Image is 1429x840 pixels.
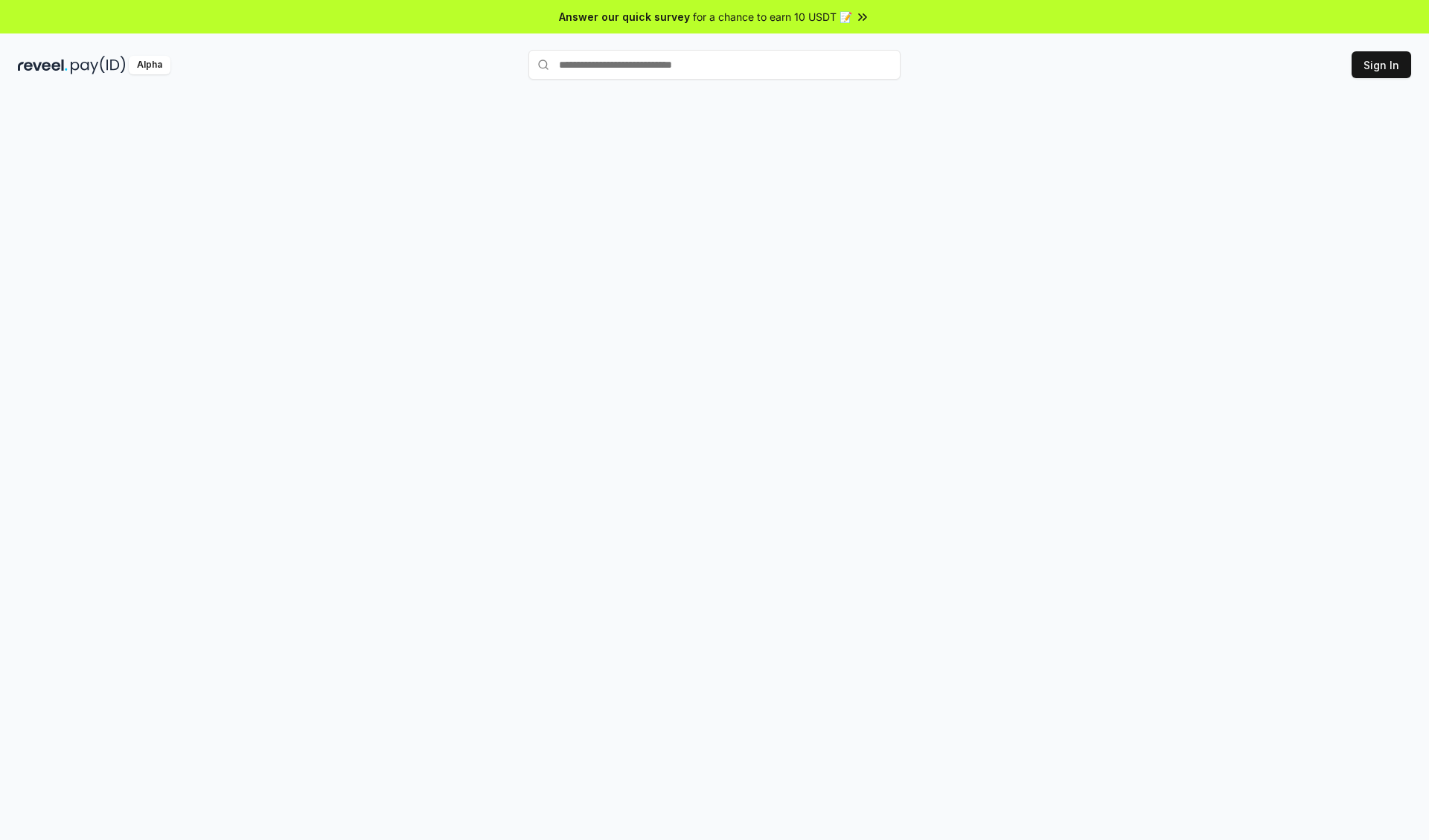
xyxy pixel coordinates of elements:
div: Alpha [129,56,170,74]
img: reveel_dark [18,56,68,74]
span: Answer our quick survey [559,9,690,25]
span: for a chance to earn 10 USDT 📝 [693,9,852,25]
button: Sign In [1352,51,1411,78]
img: pay_id [71,56,126,74]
